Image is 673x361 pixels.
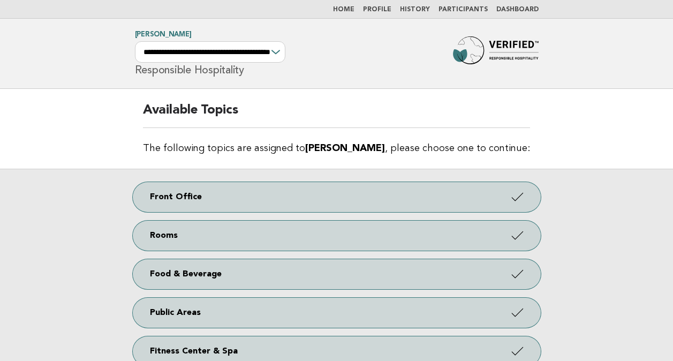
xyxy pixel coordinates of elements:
a: [PERSON_NAME] [135,31,192,38]
a: Profile [363,6,391,13]
a: Public Areas [133,298,541,328]
strong: [PERSON_NAME] [305,144,385,153]
a: Home [333,6,354,13]
a: Front Office [133,182,541,212]
h2: Available Topics [143,102,530,128]
h1: Responsible Hospitality [135,32,285,76]
img: Forbes Travel Guide [453,36,539,71]
a: Participants [438,6,488,13]
a: Food & Beverage [133,259,541,289]
a: History [400,6,430,13]
a: Dashboard [496,6,539,13]
a: Rooms [133,221,541,251]
p: The following topics are assigned to , please choose one to continue: [143,141,530,156]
